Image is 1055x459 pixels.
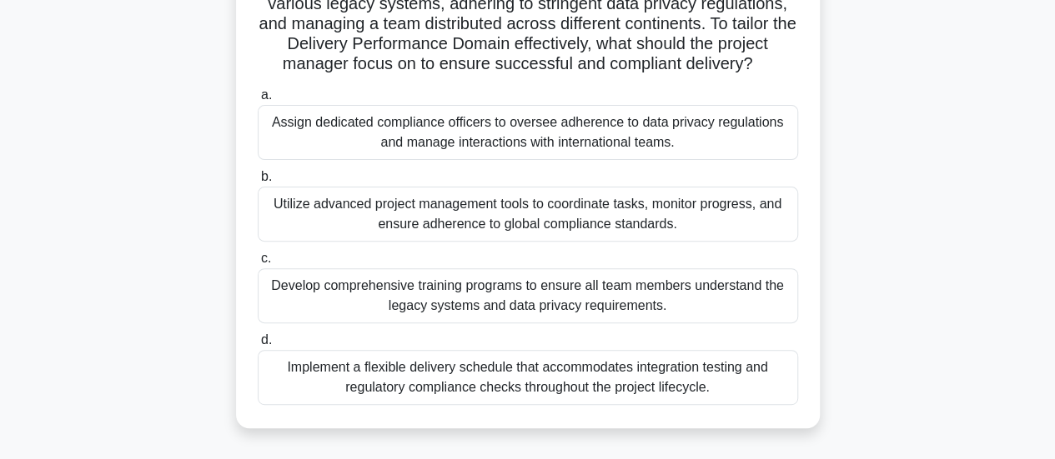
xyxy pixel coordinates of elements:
div: Develop comprehensive training programs to ensure all team members understand the legacy systems ... [258,268,798,323]
span: b. [261,169,272,183]
div: Implement a flexible delivery schedule that accommodates integration testing and regulatory compl... [258,350,798,405]
span: c. [261,251,271,265]
div: Assign dedicated compliance officers to oversee adherence to data privacy regulations and manage ... [258,105,798,160]
span: d. [261,332,272,347]
div: Utilize advanced project management tools to coordinate tasks, monitor progress, and ensure adher... [258,187,798,242]
span: a. [261,87,272,102]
